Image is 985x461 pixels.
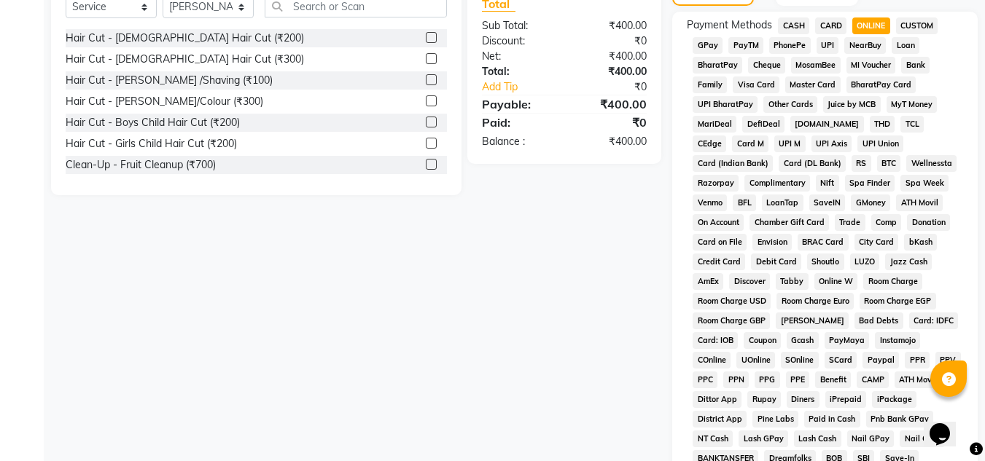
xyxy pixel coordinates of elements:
span: Diners [787,391,819,408]
span: PPV [935,352,961,369]
span: Family [693,76,727,93]
span: Visa Card [733,76,779,93]
span: MI Voucher [846,57,896,74]
span: Pnb Bank GPay [866,411,934,427]
span: Venmo [693,194,727,211]
div: Discount: [471,34,564,49]
span: UPI BharatPay [693,96,758,113]
span: PPN [723,371,749,388]
span: Lash GPay [739,430,788,447]
span: ONLINE [852,17,890,34]
span: Trade [835,214,865,231]
span: Card M [732,135,768,152]
span: MariDeal [693,116,736,133]
span: BFL [733,194,756,211]
span: GMoney [851,194,890,211]
span: UPI Union [857,135,903,152]
span: UPI M [774,135,806,152]
div: Hair Cut - [PERSON_NAME] /Shaving (₹100) [66,73,273,88]
span: Lash Cash [794,430,841,447]
span: BharatPay Card [846,76,916,93]
span: Dittor App [693,391,741,408]
span: Debit Card [751,253,801,270]
span: Pine Labs [752,411,798,427]
span: District App [693,411,747,427]
div: ₹0 [580,79,658,95]
span: Card (Indian Bank) [693,155,773,172]
span: Paypal [863,352,899,369]
span: Tabby [776,273,809,290]
span: SOnline [781,352,819,369]
div: Payable: [471,95,564,113]
span: Razorpay [693,175,739,192]
span: Spa Finder [845,175,895,192]
span: Room Charge GBP [693,312,770,329]
span: Card (DL Bank) [779,155,846,172]
div: Hair Cut - [DEMOGRAPHIC_DATA] Hair Cut (₹300) [66,52,304,67]
span: Benefit [815,371,851,388]
div: Clean-Up - Fruit Cleanup (₹700) [66,157,216,173]
span: Loan [892,37,919,54]
span: PPC [693,371,717,388]
span: Comp [871,214,902,231]
span: Card: IOB [693,332,738,349]
div: Total: [471,64,564,79]
span: Juice by MCB [823,96,881,113]
span: [PERSON_NAME] [776,312,849,329]
span: Complimentary [744,175,810,192]
span: Room Charge Euro [776,293,854,310]
span: LUZO [850,253,880,270]
span: NT Cash [693,430,733,447]
span: BRAC Card [798,234,849,251]
span: City Card [854,234,899,251]
span: bKash [904,234,937,251]
span: ATH Movil [896,194,943,211]
span: Nail GPay [847,430,895,447]
span: CASH [778,17,809,34]
span: Room Charge EGP [860,293,936,310]
span: Master Card [785,76,841,93]
a: Add Tip [471,79,580,95]
span: Online W [814,273,858,290]
span: Shoutlo [807,253,844,270]
span: PPR [905,352,930,369]
span: THD [870,116,895,133]
span: PPE [786,371,810,388]
span: Instamojo [875,332,920,349]
span: SCard [825,352,857,369]
div: Hair Cut - Girls Child Hair Cut (₹200) [66,136,237,151]
span: AmEx [693,273,723,290]
div: ₹0 [564,114,658,131]
span: Rupay [747,391,781,408]
span: iPackage [872,391,916,408]
span: Card: IDFC [909,312,959,329]
span: DefiDeal [742,116,785,133]
div: Hair Cut - [PERSON_NAME]/Colour (₹300) [66,94,263,109]
span: MosamBee [791,57,841,74]
div: Hair Cut - Boys Child Hair Cut (₹200) [66,115,240,130]
iframe: chat widget [924,403,970,446]
span: Jazz Cash [885,253,932,270]
span: CUSTOM [896,17,938,34]
span: BharatPay [693,57,742,74]
div: Net: [471,49,564,64]
span: Discover [729,273,770,290]
span: COnline [693,352,731,369]
div: Paid: [471,114,564,131]
span: MyT Money [887,96,938,113]
span: ATH Movil [895,371,941,388]
span: Other Cards [763,96,817,113]
span: Room Charge [863,273,922,290]
span: Chamber Gift Card [750,214,829,231]
span: iPrepaid [825,391,867,408]
span: UPI [817,37,839,54]
span: Nift [816,175,839,192]
span: Wellnessta [906,155,957,172]
div: ₹0 [564,34,658,49]
span: Nail Cash [900,430,945,447]
span: CAMP [857,371,889,388]
span: PPG [755,371,780,388]
span: Envision [752,234,792,251]
span: Gcash [787,332,819,349]
span: Donation [907,214,950,231]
